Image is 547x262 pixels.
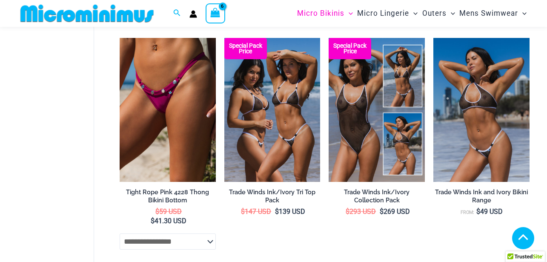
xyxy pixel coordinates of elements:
bdi: 293 USD [346,207,376,216]
a: Collection Pack Collection Pack b (1)Collection Pack b (1) [329,38,425,182]
span: Micro Bikinis [297,3,344,24]
span: Menu Toggle [447,3,455,24]
b: Special Pack Price [329,43,371,54]
span: $ [275,207,279,216]
bdi: 41.30 USD [151,217,186,225]
span: $ [241,207,245,216]
img: Tradewinds Ink and Ivory 384 Halter 453 Micro 02 [433,38,530,182]
a: Tradewinds Ink and Ivory 384 Halter 453 Micro 02Tradewinds Ink and Ivory 384 Halter 453 Micro 01T... [433,38,530,182]
a: View Shopping Cart, 6 items [206,3,225,23]
bdi: 59 USD [155,207,182,216]
span: Outers [422,3,447,24]
span: From: [461,210,474,215]
span: Micro Lingerie [357,3,409,24]
b: Special Pack Price [224,43,267,54]
span: Mens Swimwear [459,3,518,24]
a: Trade Winds Ink/Ivory Tri Top Pack [224,188,321,207]
a: Micro BikinisMenu ToggleMenu Toggle [295,3,355,24]
bdi: 147 USD [241,207,271,216]
a: Mens SwimwearMenu ToggleMenu Toggle [457,3,529,24]
span: Menu Toggle [344,3,353,24]
bdi: 269 USD [380,207,410,216]
span: $ [346,207,349,216]
h2: Trade Winds Ink and Ivory Bikini Range [433,188,530,204]
img: Top Bum Pack [224,38,321,182]
span: $ [151,217,155,225]
h2: Tight Rope Pink 4228 Thong Bikini Bottom [120,188,216,204]
img: Collection Pack [329,38,425,182]
span: Menu Toggle [518,3,527,24]
h2: Trade Winds Ink/Ivory Collection Pack [329,188,425,204]
span: $ [380,207,384,216]
bdi: 139 USD [275,207,305,216]
bdi: 49 USD [476,207,503,216]
span: $ [476,207,480,216]
a: Tight Rope Pink 4228 Thong 01Tight Rope Pink 4228 Thong 02Tight Rope Pink 4228 Thong 02 [120,38,216,182]
span: $ [155,207,159,216]
a: Account icon link [189,10,197,18]
a: Trade Winds Ink and Ivory Bikini Range [433,188,530,207]
h2: Trade Winds Ink/Ivory Tri Top Pack [224,188,321,204]
span: Menu Toggle [409,3,418,24]
img: MM SHOP LOGO FLAT [17,4,157,23]
nav: Site Navigation [294,1,530,26]
a: Top Bum Pack Top Bum Pack bTop Bum Pack b [224,38,321,182]
a: Search icon link [173,8,181,19]
a: OutersMenu ToggleMenu Toggle [420,3,457,24]
a: Tight Rope Pink 4228 Thong Bikini Bottom [120,188,216,207]
a: Trade Winds Ink/Ivory Collection Pack [329,188,425,207]
img: Tight Rope Pink 4228 Thong 01 [120,38,216,182]
a: Micro LingerieMenu ToggleMenu Toggle [355,3,420,24]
